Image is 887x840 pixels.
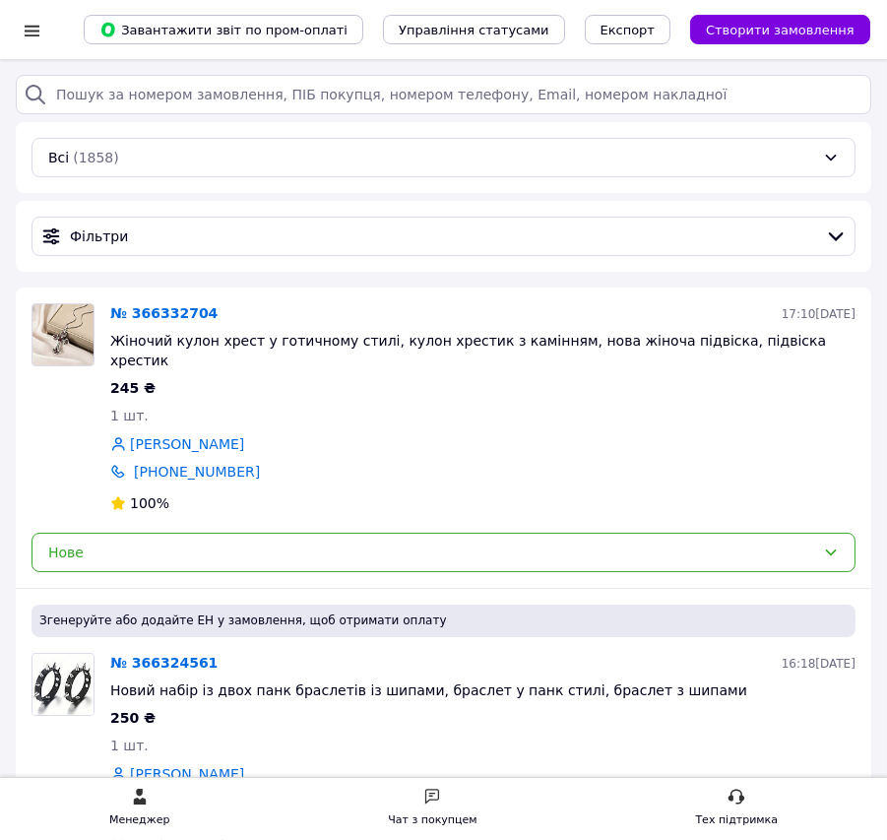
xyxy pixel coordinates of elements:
span: Новий набір із двох панк браслетів із шипами, браслет у панк стилі, браслет з шипами [110,682,747,698]
span: Експорт [601,23,656,37]
button: Управління статусами [383,15,565,44]
img: Фото товару [32,304,94,364]
div: Тех підтримка [695,810,778,830]
button: Експорт [585,15,671,44]
span: Завантажити звіт по пром-оплаті [99,21,348,38]
span: 1 шт. [110,738,149,753]
img: Фото товару [32,655,94,715]
span: Фільтри [70,226,817,246]
input: Пошук за номером замовлення, ПІБ покупця, номером телефону, Email, номером накладної [16,75,871,114]
span: 245 ₴ [110,380,156,396]
span: 250 ₴ [110,710,156,726]
a: [PERSON_NAME] [130,764,244,784]
div: Менеджер [109,810,169,830]
span: Створити замовлення [706,23,855,37]
span: 1 шт. [110,408,149,423]
span: 16:18[DATE] [782,657,855,671]
div: Чат з покупцем [388,810,476,830]
a: Фото товару [32,653,95,716]
a: № 366332704 [110,305,218,321]
button: Створити замовлення [690,15,870,44]
div: Нове [48,542,815,563]
span: Управління статусами [399,23,549,37]
a: [PERSON_NAME] [130,434,244,454]
span: 17:10[DATE] [782,307,855,321]
span: 100% [130,495,169,511]
span: Жіночий кулон хрест у готичному стилі, кулон хрестик з камінням, нова жіноча підвіска, підвіска х... [110,333,826,368]
button: Завантажити звіт по пром-оплаті [84,15,363,44]
a: Створити замовлення [670,21,870,36]
a: [PHONE_NUMBER] [134,464,260,480]
span: Згенеруйте або додайте ЕН у замовлення, щоб отримати оплату [39,613,848,629]
a: Фото товару [32,303,95,366]
a: № 366324561 [110,655,218,671]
